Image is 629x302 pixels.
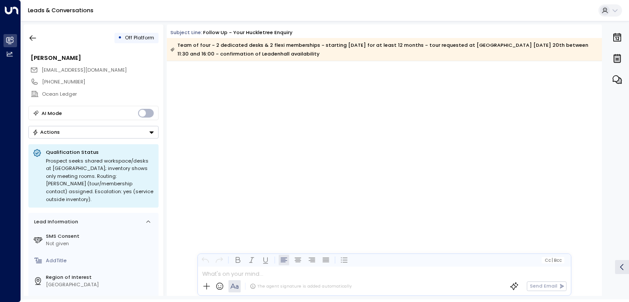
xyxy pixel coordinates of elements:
div: • [118,31,122,44]
div: Button group with a nested menu [28,126,159,139]
span: elodie@ocean-ledger.com [41,66,127,74]
div: [PERSON_NAME] [31,54,158,62]
span: [EMAIL_ADDRESS][DOMAIN_NAME] [41,66,127,73]
div: Team of four - 2 dedicated desks & 2 flexi memberships - starting [DATE] for at least 12 months -... [170,41,598,58]
span: Cc Bcc [545,258,562,263]
div: AI Mode [41,109,62,118]
span: | [552,258,553,263]
label: SMS Consent [46,233,156,240]
button: Cc|Bcc [542,257,564,264]
p: Qualification Status [46,149,154,156]
div: Ocean Ledger [42,90,158,98]
div: Lead Information [31,218,78,226]
div: [PHONE_NUMBER] [42,78,158,86]
div: Not given [46,240,156,247]
span: Off Platform [125,34,154,41]
div: AddTitle [46,257,156,264]
button: Actions [28,126,159,139]
div: Prospect seeks shared workspace/desks at [GEOGRAPHIC_DATA]; inventory shows only meeting rooms. R... [46,157,154,204]
label: Region of Interest [46,274,156,281]
span: Subject Line: [170,29,202,36]
button: Redo [214,255,225,265]
div: [GEOGRAPHIC_DATA] [46,281,156,288]
button: Undo [200,255,211,265]
div: The agent signature is added automatically [250,283,352,289]
a: Leads & Conversations [28,7,93,14]
div: Actions [32,129,60,135]
div: Follow up - Your Huckletree Enquiry [203,29,293,36]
